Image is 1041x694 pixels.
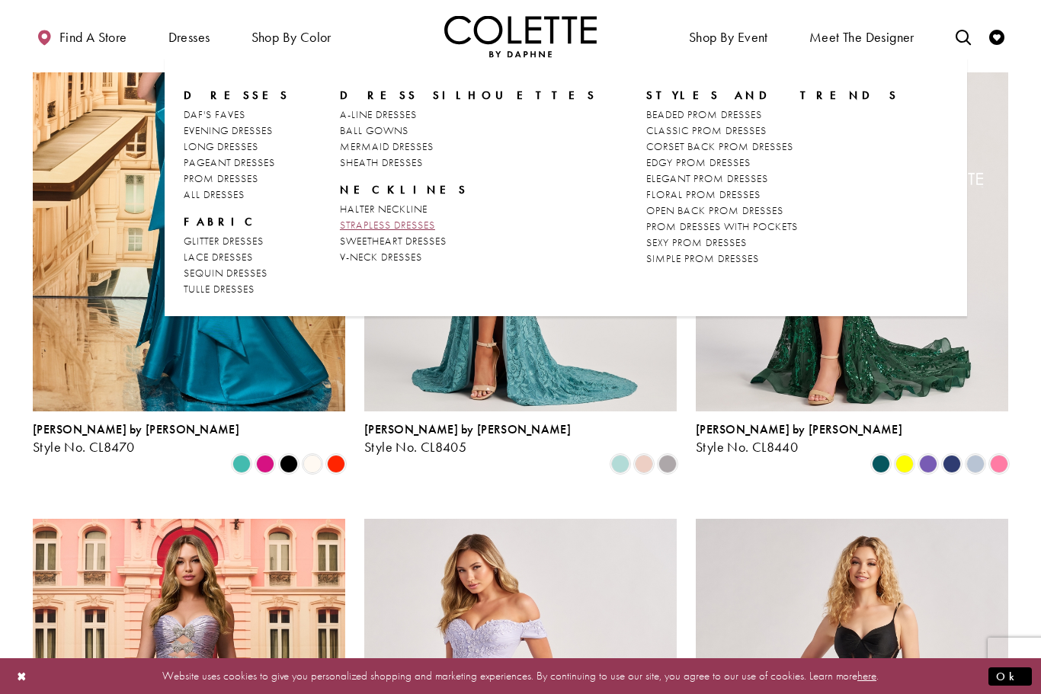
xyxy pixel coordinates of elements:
[611,455,629,473] i: Sea Glass
[646,187,898,203] a: FLORAL PROM DRESSES
[251,30,332,45] span: Shop by color
[635,455,653,473] i: Rose
[658,455,677,473] i: Smoke
[646,155,751,169] span: EDGY PROM DRESSES
[809,30,914,45] span: Meet the designer
[364,423,571,455] div: Colette by Daphne Style No. CL8405
[340,155,597,171] a: SHEATH DRESSES
[685,15,772,57] span: Shop By Event
[184,249,290,265] a: LACE DRESSES
[248,15,335,57] span: Shop by color
[696,423,902,455] div: Colette by Daphne Style No. CL8440
[184,265,290,281] a: SEQUIN DRESSES
[303,455,322,473] i: Diamond White
[646,219,898,235] a: PROM DRESSES WITH POCKETS
[165,15,214,57] span: Dresses
[646,107,898,123] a: BEADED PROM DRESSES
[33,421,239,437] span: [PERSON_NAME] by [PERSON_NAME]
[340,202,428,216] span: HALTER NECKLINE
[646,139,898,155] a: CORSET BACK PROM DRESSES
[696,421,902,437] span: [PERSON_NAME] by [PERSON_NAME]
[857,668,876,683] a: here
[340,155,423,169] span: SHEATH DRESSES
[59,30,127,45] span: Find a store
[646,139,793,153] span: CORSET BACK PROM DRESSES
[646,171,898,187] a: ELEGANT PROM DRESSES
[646,251,759,265] span: SIMPLE PROM DRESSES
[184,139,290,155] a: LONG DRESSES
[184,250,253,264] span: LACE DRESSES
[232,455,251,473] i: Turquoise
[184,214,290,229] span: FABRIC
[646,88,898,103] span: STYLES AND TRENDS
[646,219,798,233] span: PROM DRESSES WITH POCKETS
[184,187,290,203] a: ALL DRESSES
[340,88,597,103] span: DRESS SILHOUETTES
[340,201,597,217] a: HALTER NECKLINE
[943,455,961,473] i: Navy Blue
[340,123,597,139] a: BALL GOWNS
[872,455,890,473] i: Spruce
[340,218,435,232] span: STRAPLESS DRESSES
[340,139,597,155] a: MERMAID DRESSES
[689,30,768,45] span: Shop By Event
[340,250,422,264] span: V-NECK DRESSES
[184,155,290,171] a: PAGEANT DRESSES
[444,15,597,57] img: Colette by Daphne
[168,30,210,45] span: Dresses
[696,438,798,456] span: Style No. CL8440
[184,123,273,137] span: EVENING DRESSES
[33,15,130,57] a: Find a store
[646,187,761,201] span: FLORAL PROM DRESSES
[364,421,571,437] span: [PERSON_NAME] by [PERSON_NAME]
[990,455,1008,473] i: Cotton Candy
[184,187,245,201] span: ALL DRESSES
[895,455,914,473] i: Yellow
[184,107,245,121] span: DAF'S FAVES
[646,123,898,139] a: CLASSIC PROM DRESSES
[33,423,239,455] div: Colette by Daphne Style No. CL8470
[340,107,597,123] a: A-LINE DRESSES
[184,123,290,139] a: EVENING DRESSES
[966,455,985,473] i: Ice Blue
[646,107,762,121] span: BEADED PROM DRESSES
[184,214,260,229] span: FABRIC
[340,107,417,121] span: A-LINE DRESSES
[184,88,290,103] span: Dresses
[340,234,447,248] span: SWEETHEART DRESSES
[340,182,468,197] span: NECKLINES
[646,203,898,219] a: OPEN BACK PROM DRESSES
[988,667,1032,686] button: Submit Dialog
[985,15,1008,57] a: Check Wishlist
[919,455,937,473] i: Violet
[9,663,35,689] button: Close Dialog
[184,107,290,123] a: DAF'S FAVES
[340,249,597,265] a: V-NECK DRESSES
[280,455,298,473] i: Black
[444,15,597,57] a: Visit Home Page
[184,171,258,185] span: PROM DRESSES
[340,139,434,153] span: MERMAID DRESSES
[184,233,290,249] a: GLITTER DRESSES
[184,281,290,297] a: TULLE DRESSES
[33,438,134,456] span: Style No. CL8470
[184,282,255,296] span: TULLE DRESSES
[340,182,597,197] span: NECKLINES
[110,666,931,686] p: Website uses cookies to give you personalized shopping and marketing experiences. By continuing t...
[646,203,783,217] span: OPEN BACK PROM DRESSES
[952,15,975,57] a: Toggle search
[340,233,597,249] a: SWEETHEART DRESSES
[646,155,898,171] a: EDGY PROM DRESSES
[340,217,597,233] a: STRAPLESS DRESSES
[646,171,768,185] span: ELEGANT PROM DRESSES
[806,15,918,57] a: Meet the designer
[184,266,267,280] span: SEQUIN DRESSES
[184,155,275,169] span: PAGEANT DRESSES
[646,123,767,137] span: CLASSIC PROM DRESSES
[327,455,345,473] i: Scarlet
[646,235,898,251] a: SEXY PROM DRESSES
[364,438,466,456] span: Style No. CL8405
